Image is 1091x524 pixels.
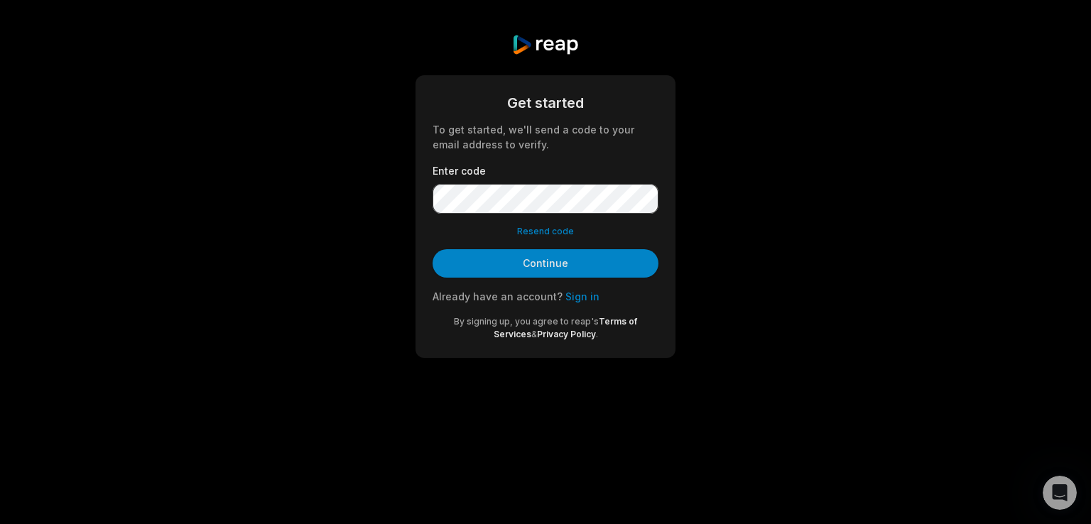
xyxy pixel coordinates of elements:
[531,329,537,339] span: &
[517,225,574,238] button: Resend code
[565,290,599,302] a: Sign in
[596,329,598,339] span: .
[433,290,563,302] span: Already have an account?
[433,92,658,114] div: Get started
[454,316,599,327] span: By signing up, you agree to reap's
[1043,476,1077,510] iframe: Intercom live chat
[494,316,638,339] a: Terms of Services
[537,329,596,339] a: Privacy Policy
[433,249,658,278] button: Continue
[433,163,658,178] label: Enter code
[433,122,658,152] div: To get started, we'll send a code to your email address to verify.
[511,34,579,55] img: reap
